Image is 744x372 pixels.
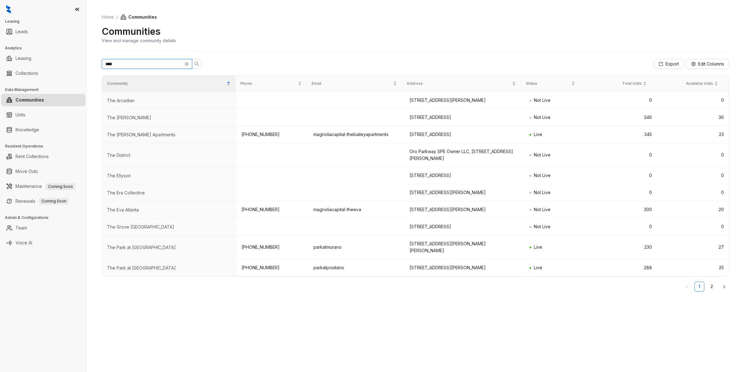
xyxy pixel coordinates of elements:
li: Previous Page [682,282,692,292]
span: right [722,285,726,289]
li: 2 [707,282,717,292]
li: Knowledge [1,124,85,136]
button: Export [654,59,684,69]
div: The Arnold [107,115,232,121]
span: Address [407,81,511,87]
td: [STREET_ADDRESS][PERSON_NAME][PERSON_NAME] [405,235,525,259]
span: Live [534,265,542,270]
a: Move Outs [15,165,38,178]
div: The Park at Positano [107,265,232,271]
td: [PHONE_NUMBER] [237,126,308,143]
span: Coming Soon [39,198,69,205]
td: 0 [585,143,657,167]
li: Maintenance [1,180,85,193]
a: Leasing [15,52,31,65]
a: Knowledge [15,124,39,136]
span: Communities [120,14,157,20]
td: [STREET_ADDRESS] [405,109,525,126]
li: Leads [1,25,85,38]
div: The Grove Germantown [107,224,232,230]
th: Available Units [652,75,723,92]
a: Collections [15,67,38,79]
td: 0 [657,184,729,201]
li: Team [1,222,85,234]
span: Live [534,132,542,137]
td: [STREET_ADDRESS] [405,218,525,235]
td: 0 [657,143,729,167]
button: right [719,282,729,292]
th: Total Units [580,75,651,92]
h3: Analytics [5,45,86,51]
span: Available Units [657,81,713,87]
h3: Data Management [5,87,86,93]
span: left [685,285,689,289]
td: [STREET_ADDRESS] [405,167,525,184]
td: 0 [657,92,729,109]
td: [STREET_ADDRESS] [405,126,525,143]
th: Status [521,75,580,92]
li: Units [1,109,85,121]
span: Not Live [534,115,551,120]
li: Move Outs [1,165,85,178]
span: Not Live [534,224,551,229]
span: Not Live [534,152,551,157]
td: 230 [585,235,657,259]
span: setting [691,62,696,66]
a: Leads [15,25,28,38]
span: Not Live [534,173,551,178]
span: Live [534,244,542,250]
span: Status [526,81,570,87]
td: 25 [657,259,729,276]
a: 2 [707,282,716,291]
td: 20 [657,201,729,218]
div: The Era Collective [107,190,232,196]
td: 27 [657,235,729,259]
li: Communities [1,94,85,106]
div: View and manage community details [102,37,176,44]
a: Rent Collections [15,150,49,163]
span: Total Units [585,81,641,87]
td: 345 [585,126,657,143]
li: Next Page [719,282,729,292]
span: Export [666,61,679,67]
h2: Communities [102,25,161,37]
td: 0 [657,167,729,184]
h3: Admin & Configurations [5,215,86,220]
td: 23 [657,126,729,143]
td: parkatpositano [308,259,405,276]
h3: Resident Operations [5,143,86,149]
a: Home [100,14,115,20]
h3: Leasing [5,19,86,24]
li: Voice AI [1,237,85,249]
td: Oro Parkway SPE Owner LLC, [STREET_ADDRESS][PERSON_NAME] [405,143,525,167]
td: 0 [657,218,729,235]
li: Collections [1,67,85,79]
a: Communities [15,94,44,106]
div: The Bailey Apartments [107,132,232,138]
span: Coming Soon [46,183,75,190]
th: Email [307,75,402,92]
td: 0 [585,218,657,235]
a: RenewalsComing Soon [15,195,69,207]
li: Rent Collections [1,150,85,163]
li: / [116,14,118,20]
img: logo [6,5,11,14]
div: The Arcadian [107,98,232,104]
a: Voice AI [15,237,32,249]
button: left [682,282,692,292]
li: 1 [694,282,704,292]
td: magnoliacapital-thebaileyapartments [308,126,405,143]
td: [STREET_ADDRESS][PERSON_NAME] [405,201,525,218]
td: 0 [585,184,657,201]
li: Leasing [1,52,85,65]
a: Team [15,222,27,234]
span: close-circle [185,62,188,66]
td: 288 [585,259,657,276]
td: 0 [585,92,657,109]
td: 346 [585,109,657,126]
td: [STREET_ADDRESS][PERSON_NAME] [405,259,525,276]
td: [PHONE_NUMBER] [237,201,308,218]
li: Renewals [1,195,85,207]
td: [PHONE_NUMBER] [237,259,308,276]
th: Phone [235,75,307,92]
